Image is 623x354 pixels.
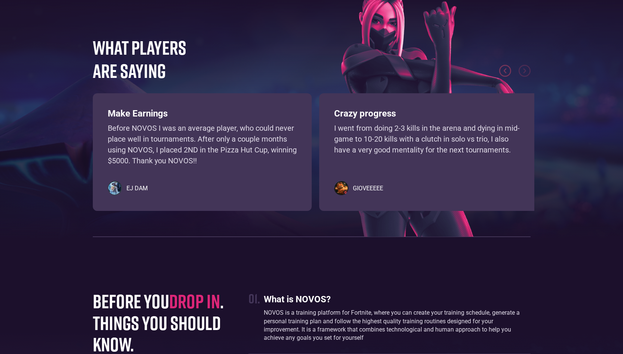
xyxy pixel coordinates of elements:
[499,65,511,77] div: previous slide
[334,108,523,119] h3: Crazy progress
[334,123,523,166] p: I went from doing 2-3 kills in the arena and dying in mid-game to 10-20 kills with a clutch in so...
[108,108,297,119] h3: Make Earnings
[264,294,530,305] h3: What is NOVOS?
[248,290,260,306] div: 01.
[319,93,538,206] div: 2 of 4
[169,289,220,312] span: drop in
[519,65,531,77] div: next slide
[93,93,531,206] div: carousel
[126,185,148,192] h5: EJ DAM
[264,309,530,342] p: NOVOS is a training platform for Fortnite, where you can create your training schedule, generate ...
[353,185,383,192] h5: GIOVEEEEE
[93,36,205,82] h4: WHAT PLAYERS ARE SAYING
[108,123,297,166] p: Before NOVOS I was an average player, who could never place well in tournaments. After only a cou...
[93,93,312,206] div: 1 of 4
